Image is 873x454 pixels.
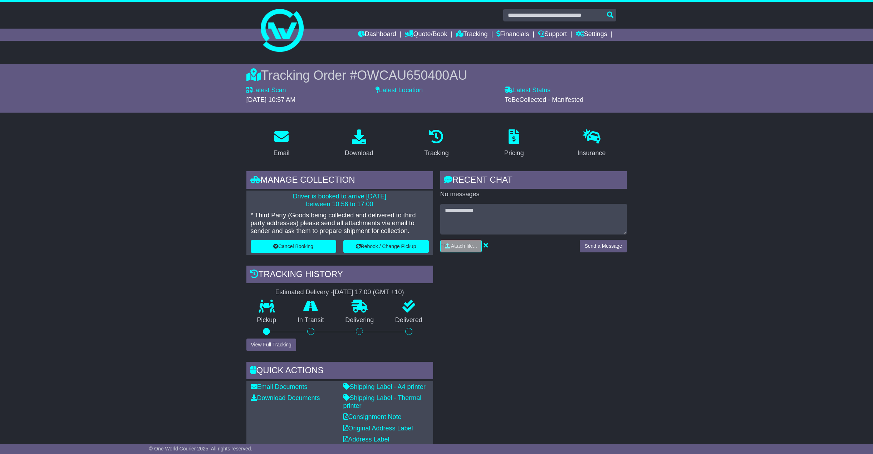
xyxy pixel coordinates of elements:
[504,148,524,158] div: Pricing
[333,288,404,296] div: [DATE] 17:00 (GMT +10)
[384,316,433,324] p: Delivered
[456,29,487,41] a: Tracking
[251,394,320,401] a: Download Documents
[251,212,429,235] p: * Third Party (Goods being collected and delivered to third party addresses) please send all atta...
[246,266,433,285] div: Tracking history
[251,193,429,208] p: Driver is booked to arrive [DATE] between 10:56 to 17:00
[246,362,433,381] div: Quick Actions
[246,339,296,351] button: View Full Tracking
[269,127,294,161] a: Email
[273,148,289,158] div: Email
[251,240,336,253] button: Cancel Booking
[440,191,627,198] p: No messages
[538,29,567,41] a: Support
[343,436,389,443] a: Address Label
[505,87,550,94] label: Latest Status
[340,127,378,161] a: Download
[343,240,429,253] button: Rebook / Change Pickup
[578,148,606,158] div: Insurance
[149,446,252,451] span: © One World Courier 2025. All rights reserved.
[246,68,627,83] div: Tracking Order #
[358,29,396,41] a: Dashboard
[246,288,433,296] div: Estimated Delivery -
[573,127,610,161] a: Insurance
[343,413,402,420] a: Consignment Note
[246,316,287,324] p: Pickup
[246,171,433,191] div: Manage collection
[576,29,607,41] a: Settings
[357,68,467,83] span: OWCAU650400AU
[440,171,627,191] div: RECENT CHAT
[405,29,447,41] a: Quote/Book
[343,394,422,409] a: Shipping Label - Thermal printer
[505,96,583,103] span: ToBeCollected - Manifested
[343,383,426,390] a: Shipping Label - A4 printer
[424,148,448,158] div: Tracking
[246,96,296,103] span: [DATE] 10:57 AM
[500,127,529,161] a: Pricing
[580,240,627,252] button: Send a Message
[343,425,413,432] a: Original Address Label
[376,87,423,94] label: Latest Location
[420,127,453,161] a: Tracking
[251,383,308,390] a: Email Documents
[287,316,335,324] p: In Transit
[496,29,529,41] a: Financials
[345,148,373,158] div: Download
[335,316,385,324] p: Delivering
[246,87,286,94] label: Latest Scan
